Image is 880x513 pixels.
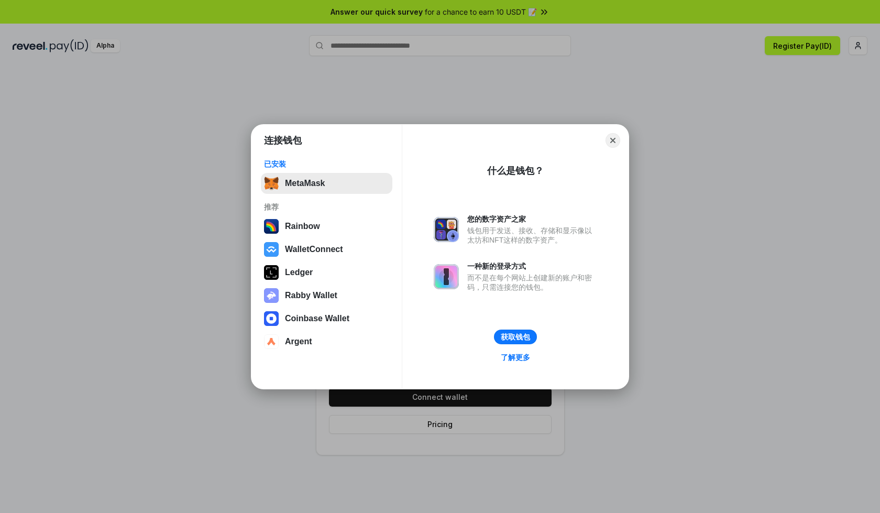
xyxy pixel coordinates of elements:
[467,214,597,224] div: 您的数字资产之家
[264,311,279,326] img: svg+xml,%3Csvg%20width%3D%2228%22%20height%3D%2228%22%20viewBox%3D%220%200%2028%2028%22%20fill%3D...
[264,134,302,147] h1: 连接钱包
[285,268,313,277] div: Ledger
[487,165,544,177] div: 什么是钱包？
[501,353,530,362] div: 了解更多
[264,242,279,257] img: svg+xml,%3Csvg%20width%3D%2228%22%20height%3D%2228%22%20viewBox%3D%220%200%2028%2028%22%20fill%3D...
[261,239,392,260] button: WalletConnect
[434,217,459,242] img: svg+xml,%3Csvg%20xmlns%3D%22http%3A%2F%2Fwww.w3.org%2F2000%2Fsvg%22%20fill%3D%22none%22%20viewBox...
[261,173,392,194] button: MetaMask
[434,264,459,289] img: svg+xml,%3Csvg%20xmlns%3D%22http%3A%2F%2Fwww.w3.org%2F2000%2Fsvg%22%20fill%3D%22none%22%20viewBox...
[264,334,279,349] img: svg+xml,%3Csvg%20width%3D%2228%22%20height%3D%2228%22%20viewBox%3D%220%200%2028%2028%22%20fill%3D...
[501,332,530,342] div: 获取钱包
[285,179,325,188] div: MetaMask
[285,314,349,323] div: Coinbase Wallet
[264,265,279,280] img: svg+xml,%3Csvg%20xmlns%3D%22http%3A%2F%2Fwww.w3.org%2F2000%2Fsvg%22%20width%3D%2228%22%20height%3...
[285,291,337,300] div: Rabby Wallet
[264,176,279,191] img: svg+xml,%3Csvg%20fill%3D%22none%22%20height%3D%2233%22%20viewBox%3D%220%200%2035%2033%22%20width%...
[261,285,392,306] button: Rabby Wallet
[261,331,392,352] button: Argent
[264,288,279,303] img: svg+xml,%3Csvg%20xmlns%3D%22http%3A%2F%2Fwww.w3.org%2F2000%2Fsvg%22%20fill%3D%22none%22%20viewBox...
[285,245,343,254] div: WalletConnect
[494,330,537,344] button: 获取钱包
[261,262,392,283] button: Ledger
[494,351,536,364] a: 了解更多
[264,219,279,234] img: svg+xml,%3Csvg%20width%3D%22120%22%20height%3D%22120%22%20viewBox%3D%220%200%20120%20120%22%20fil...
[285,222,320,231] div: Rainbow
[264,159,389,169] div: 已安装
[261,216,392,237] button: Rainbow
[467,226,597,245] div: 钱包用于发送、接收、存储和显示像以太坊和NFT这样的数字资产。
[467,261,597,271] div: 一种新的登录方式
[261,308,392,329] button: Coinbase Wallet
[264,202,389,212] div: 推荐
[285,337,312,346] div: Argent
[606,133,620,148] button: Close
[467,273,597,292] div: 而不是在每个网站上创建新的账户和密码，只需连接您的钱包。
